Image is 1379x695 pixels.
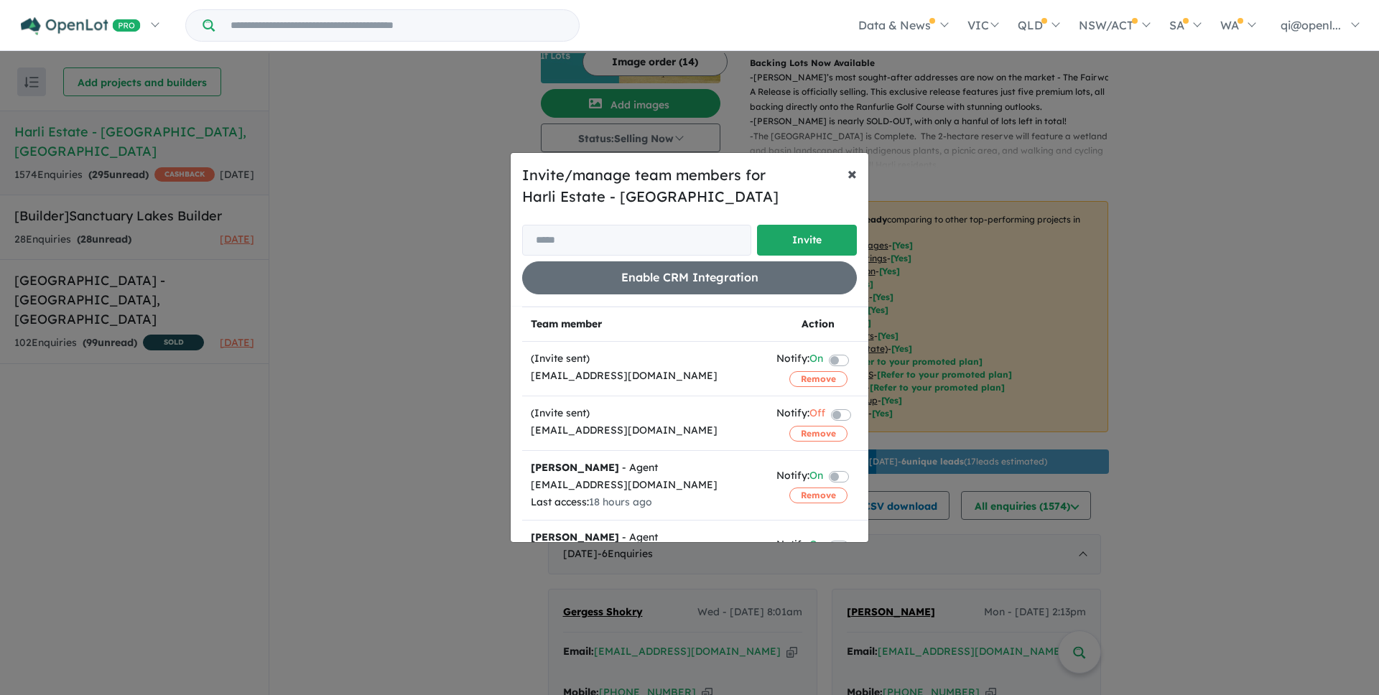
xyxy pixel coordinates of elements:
th: Team member [522,307,768,342]
span: Off [809,405,825,424]
img: Openlot PRO Logo White [21,17,141,35]
h5: Invite/manage team members for Harli Estate - [GEOGRAPHIC_DATA] [522,164,857,207]
span: × [848,162,857,184]
div: [EMAIL_ADDRESS][DOMAIN_NAME] [531,422,759,439]
button: Remove [789,426,848,442]
span: On [809,350,823,370]
div: (Invite sent) [531,405,759,422]
div: Last access: [531,494,759,511]
button: Remove [789,371,848,387]
span: On [809,536,823,556]
div: Notify: [776,350,823,370]
div: (Invite sent) [531,350,759,368]
button: Invite [757,225,857,256]
button: Enable CRM Integration [522,261,857,294]
div: [EMAIL_ADDRESS][DOMAIN_NAME] [531,368,759,385]
span: 18 hours ago [589,495,652,508]
span: On [809,467,823,487]
div: Notify: [776,536,823,556]
th: Action [768,307,868,342]
strong: [PERSON_NAME] [531,531,619,544]
button: Remove [789,488,848,503]
div: Notify: [776,467,823,487]
div: [EMAIL_ADDRESS][DOMAIN_NAME] [531,477,759,494]
div: - Agent [531,460,759,477]
strong: [PERSON_NAME] [531,461,619,474]
div: Notify: [776,405,825,424]
input: Try estate name, suburb, builder or developer [218,10,576,41]
div: - Agent [531,529,759,546]
span: qi@openl... [1281,18,1341,32]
